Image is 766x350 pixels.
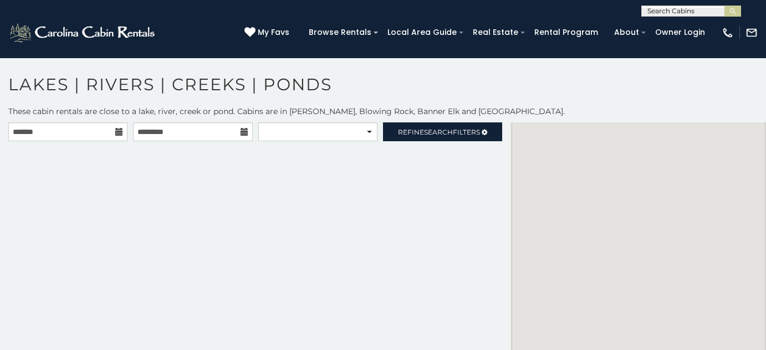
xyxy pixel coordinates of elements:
[467,24,524,41] a: Real Estate
[722,27,734,39] img: phone-regular-white.png
[424,128,453,136] span: Search
[382,24,462,41] a: Local Area Guide
[303,24,377,41] a: Browse Rentals
[529,24,604,41] a: Rental Program
[609,24,645,41] a: About
[8,22,158,44] img: White-1-2.png
[244,27,292,39] a: My Favs
[745,27,758,39] img: mail-regular-white.png
[258,27,289,38] span: My Favs
[398,128,480,136] span: Refine Filters
[383,122,502,141] a: RefineSearchFilters
[650,24,711,41] a: Owner Login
